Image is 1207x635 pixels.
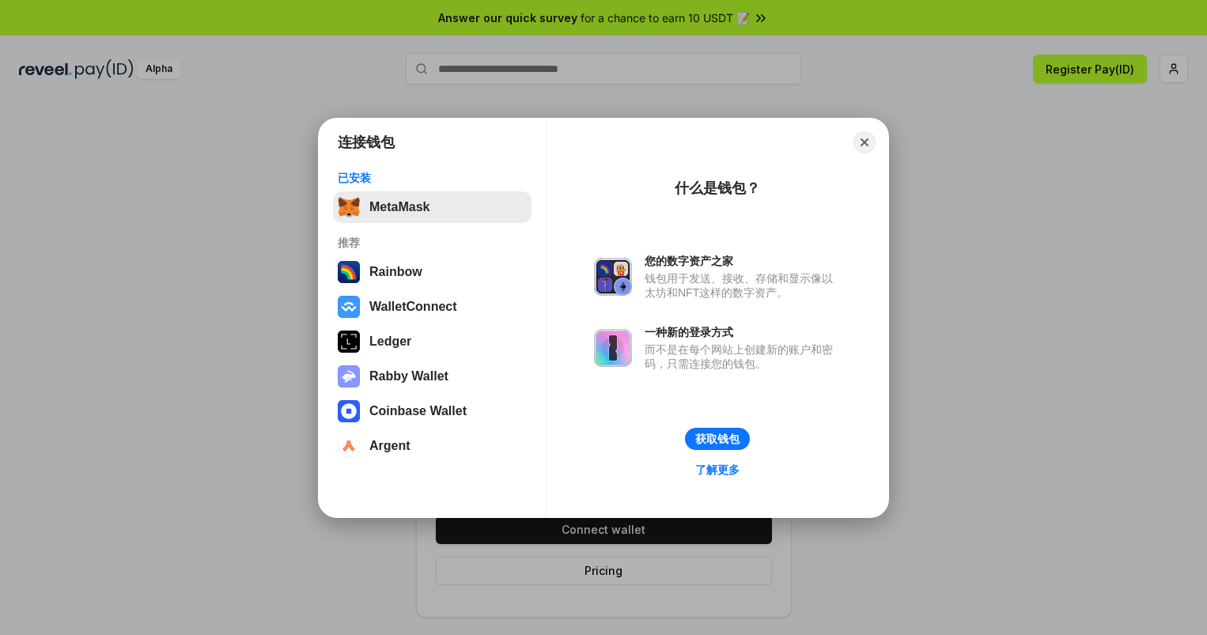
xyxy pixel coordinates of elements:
div: 已安装 [338,171,527,185]
a: 了解更多 [686,459,749,480]
div: Coinbase Wallet [369,404,467,418]
button: Coinbase Wallet [333,395,532,427]
div: 您的数字资产之家 [645,254,841,268]
div: 而不是在每个网站上创建新的账户和密码，只需连接您的钱包。 [645,342,841,371]
div: 推荐 [338,236,527,250]
div: 什么是钱包？ [675,179,760,198]
div: Argent [369,439,411,453]
button: Close [853,131,876,153]
div: WalletConnect [369,300,457,314]
button: MetaMask [333,191,532,223]
div: Rainbow [369,265,422,279]
img: svg+xml,%3Csvg%20width%3D%22120%22%20height%3D%22120%22%20viewBox%3D%220%200%20120%20120%22%20fil... [338,261,360,283]
button: 获取钱包 [685,428,750,450]
button: WalletConnect [333,291,532,323]
img: svg+xml,%3Csvg%20width%3D%2228%22%20height%3D%2228%22%20viewBox%3D%220%200%2028%2028%22%20fill%3D... [338,296,360,318]
button: Rabby Wallet [333,361,532,392]
div: 钱包用于发送、接收、存储和显示像以太坊和NFT这样的数字资产。 [645,271,841,300]
img: svg+xml,%3Csvg%20xmlns%3D%22http%3A%2F%2Fwww.w3.org%2F2000%2Fsvg%22%20fill%3D%22none%22%20viewBox... [594,258,632,296]
div: 一种新的登录方式 [645,325,841,339]
div: Ledger [369,335,411,349]
div: 了解更多 [695,463,740,477]
img: svg+xml,%3Csvg%20xmlns%3D%22http%3A%2F%2Fwww.w3.org%2F2000%2Fsvg%22%20fill%3D%22none%22%20viewBox... [594,329,632,367]
div: Rabby Wallet [369,369,448,384]
div: MetaMask [369,200,429,214]
button: Rainbow [333,256,532,288]
img: svg+xml,%3Csvg%20width%3D%2228%22%20height%3D%2228%22%20viewBox%3D%220%200%2028%2028%22%20fill%3D... [338,400,360,422]
button: Ledger [333,326,532,357]
img: svg+xml,%3Csvg%20xmlns%3D%22http%3A%2F%2Fwww.w3.org%2F2000%2Fsvg%22%20fill%3D%22none%22%20viewBox... [338,365,360,387]
h1: 连接钱包 [338,133,395,152]
img: svg+xml,%3Csvg%20width%3D%2228%22%20height%3D%2228%22%20viewBox%3D%220%200%2028%2028%22%20fill%3D... [338,435,360,457]
img: svg+xml,%3Csvg%20fill%3D%22none%22%20height%3D%2233%22%20viewBox%3D%220%200%2035%2033%22%20width%... [338,196,360,218]
button: Argent [333,430,532,462]
img: svg+xml,%3Csvg%20xmlns%3D%22http%3A%2F%2Fwww.w3.org%2F2000%2Fsvg%22%20width%3D%2228%22%20height%3... [338,331,360,353]
div: 获取钱包 [695,432,740,446]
